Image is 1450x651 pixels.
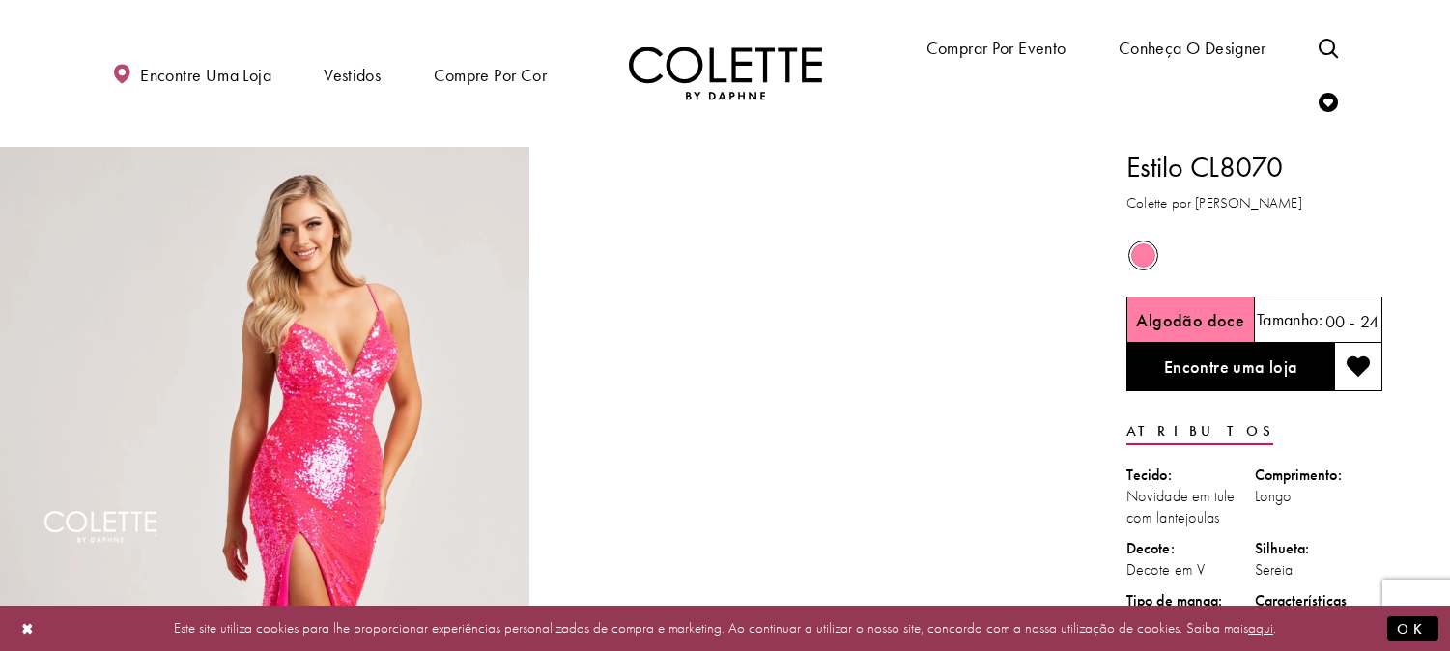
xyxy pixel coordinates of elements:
video: Estilo CL8070 Colette by Daphne #1 reprodução automática em loop sem som vídeo [539,147,1068,411]
font: Silhueta: [1255,538,1310,558]
h5: Cor escolhida [1136,309,1244,331]
font: Compre por cor [434,64,547,86]
a: Verificar lista de desejos [1314,74,1343,127]
font: Este site utiliza cookies para lhe proporcionar experiências personalizadas de compra e marketing... [174,618,1248,637]
span: Compre por cor [429,46,552,101]
a: Conheça o designer [1114,19,1271,74]
a: Alternar pesquisa [1314,20,1343,73]
font: Longo [1255,486,1293,506]
button: Fechar diálogo [12,611,44,645]
div: O estado dos controles de cores do produto depende do tamanho escolhido [1126,238,1382,274]
font: Características especiais: [1255,590,1348,632]
button: Adicionar à lista de desejos [1334,343,1382,391]
font: Novidade em tule com lantejoulas [1126,486,1236,527]
font: Comprar por evento [926,37,1066,59]
img: Colette por Daphne [629,47,822,100]
font: Comprimento: [1255,465,1342,485]
font: Tipo de manga: [1126,590,1222,610]
font: Decote em V [1126,559,1206,580]
font: Tamanho: [1257,308,1322,330]
font: Atributos [1126,421,1273,440]
span: Vestidos [319,46,385,101]
font: Sereia [1255,559,1294,580]
button: Enviar diálogo [1387,615,1438,641]
font: Encontre uma loja [1164,355,1298,378]
font: OK [1397,619,1429,638]
font: Algodão doce [1136,310,1244,332]
a: Visite a página inicial [629,47,822,100]
a: Atributos [1126,415,1273,445]
font: Conheça o designer [1119,37,1266,59]
font: Encontre uma loja [140,64,271,86]
span: Comprar por evento [922,19,1071,74]
div: Algodão doce [1126,239,1160,272]
font: . [1273,618,1276,637]
font: Decote: [1126,538,1175,558]
a: Encontre uma loja [107,46,276,101]
font: Tecido: [1126,465,1172,485]
font: Vestidos [324,64,381,86]
font: 00 - 24 [1325,310,1379,332]
a: aqui [1248,618,1273,637]
font: Estilo CL8070 [1126,149,1283,185]
font: Colette por [PERSON_NAME] [1126,193,1302,212]
a: Encontre uma loja [1126,343,1334,391]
